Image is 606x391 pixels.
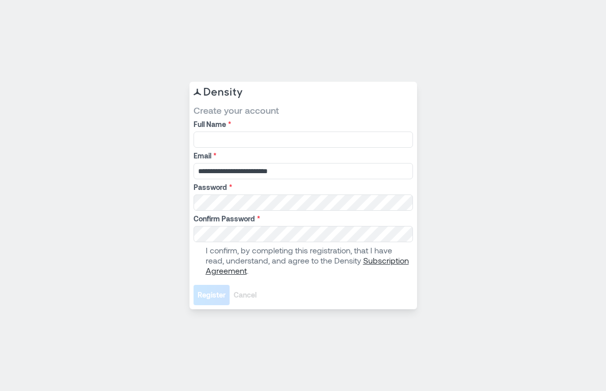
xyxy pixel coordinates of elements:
[230,285,261,305] button: Cancel
[194,104,413,116] span: Create your account
[198,290,226,300] span: Register
[194,182,411,192] label: Password
[194,151,411,161] label: Email
[206,245,411,276] p: I confirm, by completing this registration, that I have read, understand, and agree to the Density .
[206,255,409,275] a: Subscription Agreement
[194,214,411,224] label: Confirm Password
[234,290,257,300] span: Cancel
[194,119,411,129] label: Full Name
[194,285,230,305] button: Register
